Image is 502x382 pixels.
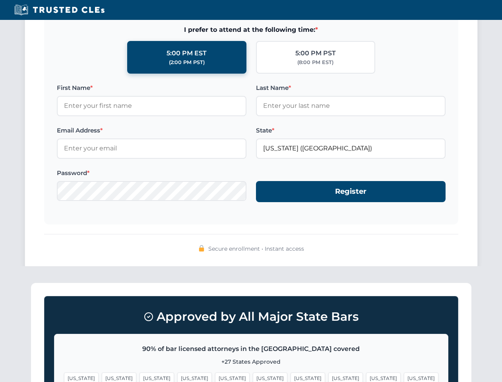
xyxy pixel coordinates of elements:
[198,245,205,251] img: 🔒
[169,58,205,66] div: (2:00 PM PST)
[256,138,446,158] input: Florida (FL)
[57,126,246,135] label: Email Address
[57,168,246,178] label: Password
[295,48,336,58] div: 5:00 PM PST
[54,306,448,327] h3: Approved by All Major State Bars
[167,48,207,58] div: 5:00 PM EST
[57,83,246,93] label: First Name
[256,83,446,93] label: Last Name
[64,344,438,354] p: 90% of bar licensed attorneys in the [GEOGRAPHIC_DATA] covered
[297,58,333,66] div: (8:00 PM EST)
[57,25,446,35] span: I prefer to attend at the following time:
[64,357,438,366] p: +27 States Approved
[256,126,446,135] label: State
[12,4,107,16] img: Trusted CLEs
[208,244,304,253] span: Secure enrollment • Instant access
[256,96,446,116] input: Enter your last name
[57,96,246,116] input: Enter your first name
[256,181,446,202] button: Register
[57,138,246,158] input: Enter your email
